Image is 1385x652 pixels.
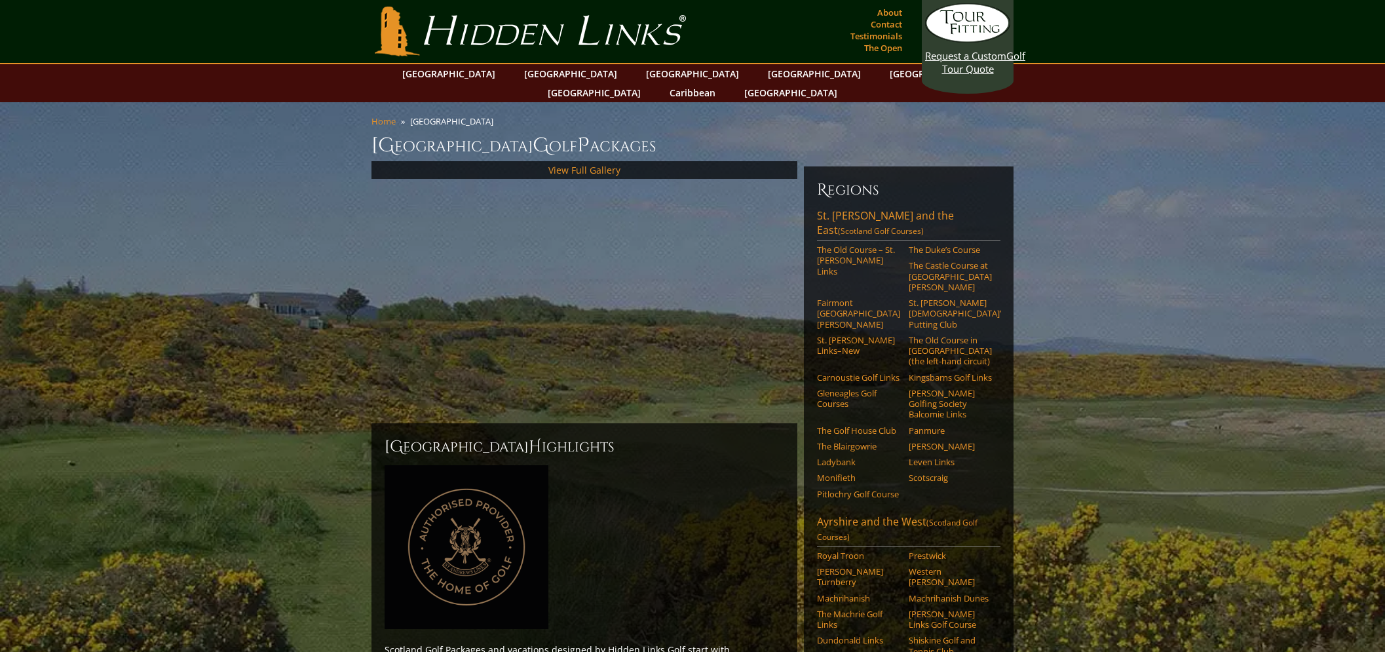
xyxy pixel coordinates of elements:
a: Gleneagles Golf Courses [817,388,900,410]
a: Panmure [909,425,992,436]
a: Scotscraig [909,472,992,483]
a: Machrihanish Dunes [909,593,992,604]
span: (Scotland Golf Courses) [817,517,977,543]
a: Ayrshire and the West(Scotland Golf Courses) [817,514,1000,547]
a: Ladybank [817,457,900,467]
a: Carnoustie Golf Links [817,372,900,383]
h2: [GEOGRAPHIC_DATA] ighlights [385,436,784,457]
span: (Scotland Golf Courses) [838,225,924,237]
span: H [529,436,542,457]
h1: [GEOGRAPHIC_DATA] olf ackages [371,132,1014,159]
a: The Castle Course at [GEOGRAPHIC_DATA][PERSON_NAME] [909,260,992,292]
a: Fairmont [GEOGRAPHIC_DATA][PERSON_NAME] [817,297,900,330]
a: [PERSON_NAME] Links Golf Course [909,609,992,630]
span: Request a Custom [925,49,1006,62]
a: St. [PERSON_NAME] and the East(Scotland Golf Courses) [817,208,1000,241]
a: Kingsbarns Golf Links [909,372,992,383]
span: G [533,132,549,159]
a: Pitlochry Golf Course [817,489,900,499]
a: The Blairgowrie [817,441,900,451]
a: The Old Course in [GEOGRAPHIC_DATA] (the left-hand circuit) [909,335,992,367]
a: Home [371,115,396,127]
a: Testimonials [847,27,905,45]
a: About [874,3,905,22]
a: [PERSON_NAME] [909,441,992,451]
a: [GEOGRAPHIC_DATA] [541,83,647,102]
a: The Machrie Golf Links [817,609,900,630]
a: Royal Troon [817,550,900,561]
a: Prestwick [909,550,992,561]
a: [GEOGRAPHIC_DATA] [639,64,746,83]
a: Monifieth [817,472,900,483]
a: St. [PERSON_NAME] [DEMOGRAPHIC_DATA]’ Putting Club [909,297,992,330]
a: [PERSON_NAME] Turnberry [817,566,900,588]
a: [GEOGRAPHIC_DATA] [518,64,624,83]
a: [GEOGRAPHIC_DATA] [738,83,844,102]
a: Western [PERSON_NAME] [909,566,992,588]
a: Caribbean [663,83,722,102]
a: The Open [861,39,905,57]
a: Dundonald Links [817,635,900,645]
a: St. [PERSON_NAME] Links–New [817,335,900,356]
a: [GEOGRAPHIC_DATA] [761,64,867,83]
a: Request a CustomGolf Tour Quote [925,3,1010,75]
a: Contact [867,15,905,33]
a: [GEOGRAPHIC_DATA] [396,64,502,83]
a: Machrihanish [817,593,900,604]
a: The Duke’s Course [909,244,992,255]
li: [GEOGRAPHIC_DATA] [410,115,499,127]
span: P [577,132,590,159]
a: [GEOGRAPHIC_DATA] [883,64,989,83]
a: The Golf House Club [817,425,900,436]
h6: Regions [817,180,1000,201]
a: The Old Course – St. [PERSON_NAME] Links [817,244,900,277]
a: [PERSON_NAME] Golfing Society Balcomie Links [909,388,992,420]
a: Leven Links [909,457,992,467]
a: View Full Gallery [548,164,620,176]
